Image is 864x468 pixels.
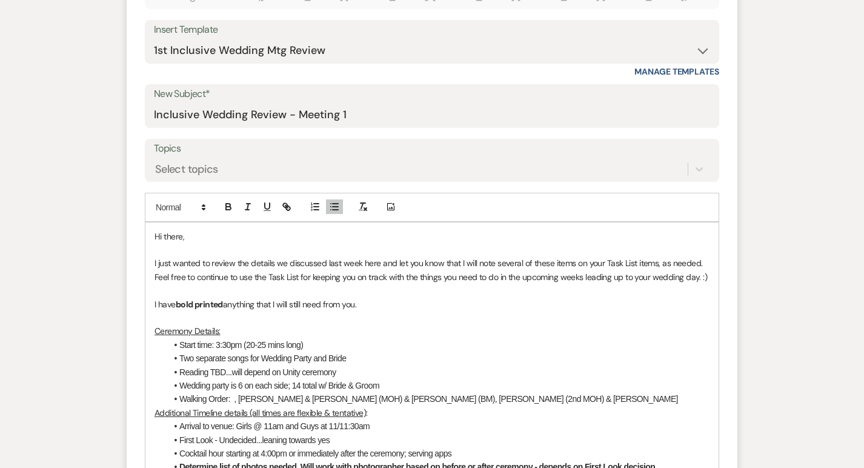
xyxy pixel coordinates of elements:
[155,326,220,336] u: Ceremony Details:
[154,140,710,158] label: Topics
[167,420,709,433] li: Arrival to venue: Girls @ 11am and Guys at 11/11:30am
[155,406,709,420] p: :
[167,392,709,406] li: Walking Order: , [PERSON_NAME] & [PERSON_NAME] (MOH) & [PERSON_NAME] (BM), [PERSON_NAME] (2nd MOH...
[167,352,709,365] li: Two separate songs for Wedding Party and Bride
[634,66,719,77] a: Manage Templates
[167,433,709,447] li: First Look - Undecided...leaning towards yes
[154,21,710,39] div: Insert Template
[176,299,223,310] strong: bold printed
[167,379,709,392] li: Wedding party is 6 on each side; 14 total w/ Bride & Groom
[155,407,366,418] u: Additional Timeline details (all times are flexible & tentative)
[155,256,709,284] p: I just wanted to review the details we discussed last week here and let you know that I will note...
[167,447,709,460] li: Cocktail hour starting at 4:00pm or immediately after the ceremony; serving apps
[155,161,218,177] div: Select topics
[154,85,710,103] label: New Subject*
[155,230,709,243] p: Hi there,
[167,338,709,352] li: Start time: 3:30pm (20-25 mins long)
[155,298,709,311] p: I have anything that I will still need from you.
[167,366,709,379] li: Reading TBD...will depend on Unity ceremony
